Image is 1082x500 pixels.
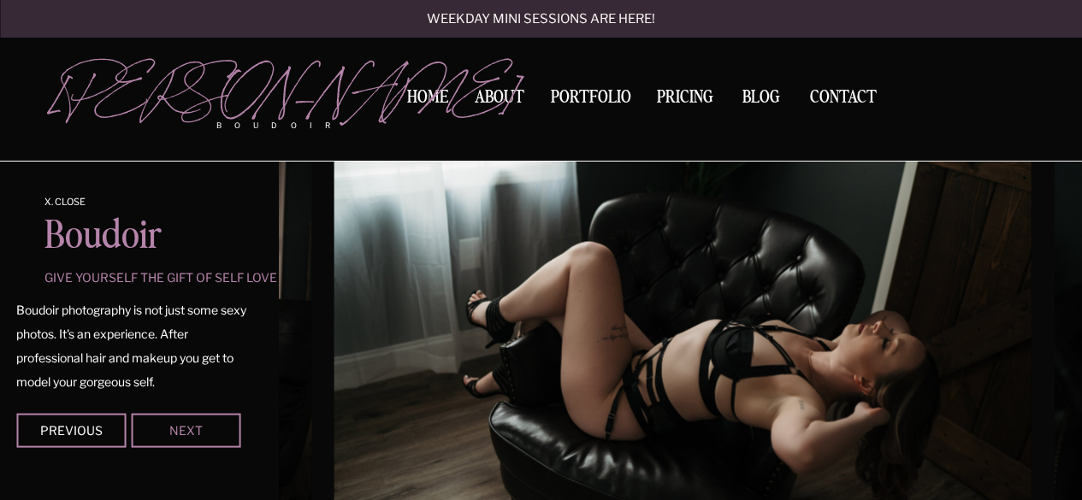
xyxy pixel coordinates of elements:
[216,120,358,132] p: boudoir
[44,216,298,257] p: Boudoir
[16,297,246,393] p: Boudoir photography is not just some sexy photos. It's an experience. After professional hair and...
[44,197,123,207] a: x. Close
[134,424,237,434] div: Next
[803,89,884,107] a: Contact
[545,89,637,112] a: Portfolio
[44,271,293,282] p: give yourself the gift of self love
[653,89,718,112] a: Pricing
[20,424,122,434] div: Previous
[735,89,788,104] a: BLOG
[381,13,701,27] a: Weekday mini sessions are here!
[51,61,358,112] a: [PERSON_NAME]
